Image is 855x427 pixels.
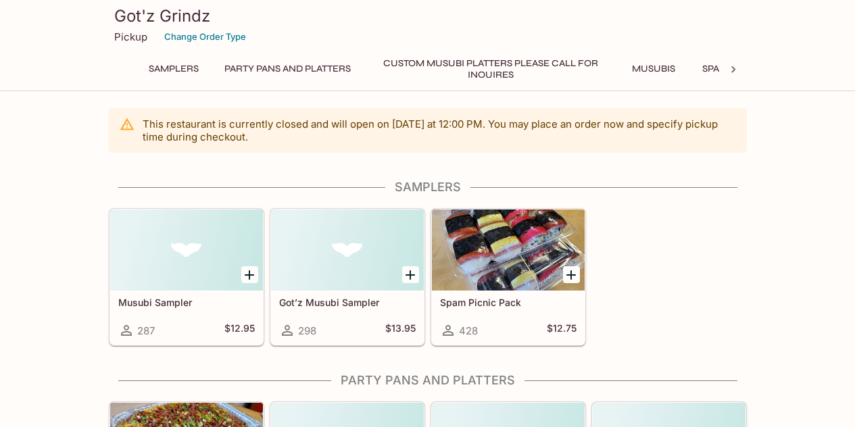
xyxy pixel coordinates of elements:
[118,297,255,308] h5: Musubi Sampler
[224,322,255,338] h5: $12.95
[109,209,264,345] a: Musubi Sampler287$12.95
[432,209,585,291] div: Spam Picnic Pack
[385,322,416,338] h5: $13.95
[459,324,478,337] span: 428
[440,297,577,308] h5: Spam Picnic Pack
[279,297,416,308] h5: Got’z Musubi Sampler
[158,26,252,47] button: Change Order Type
[369,59,612,78] button: Custom Musubi Platters PLEASE CALL FOR INQUIRES
[270,209,424,345] a: Got’z Musubi Sampler298$13.95
[110,209,263,291] div: Musubi Sampler
[563,266,580,283] button: Add Spam Picnic Pack
[402,266,419,283] button: Add Got’z Musubi Sampler
[241,266,258,283] button: Add Musubi Sampler
[141,59,206,78] button: Samplers
[695,59,781,78] button: Spam Musubis
[109,373,747,388] h4: Party Pans and Platters
[143,118,736,143] p: This restaurant is currently closed and will open on [DATE] at 12:00 PM . You may place an order ...
[623,59,684,78] button: Musubis
[137,324,155,337] span: 287
[109,180,747,195] h4: Samplers
[217,59,358,78] button: Party Pans and Platters
[431,209,585,345] a: Spam Picnic Pack428$12.75
[114,30,147,43] p: Pickup
[547,322,577,338] h5: $12.75
[271,209,424,291] div: Got’z Musubi Sampler
[114,5,741,26] h3: Got'z Grindz
[298,324,316,337] span: 298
